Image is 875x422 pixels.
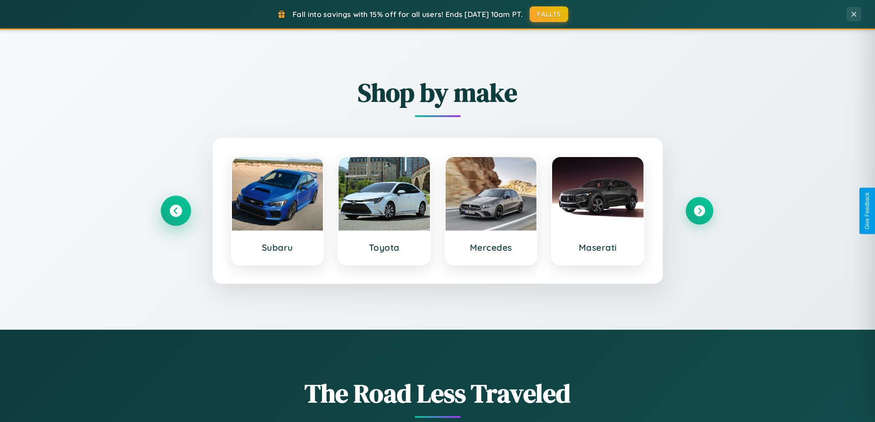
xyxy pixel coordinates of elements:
[455,242,528,253] h3: Mercedes
[561,242,634,253] h3: Maserati
[241,242,314,253] h3: Subaru
[348,242,421,253] h3: Toyota
[162,376,713,411] h1: The Road Less Traveled
[293,10,523,19] span: Fall into savings with 15% off for all users! Ends [DATE] 10am PT.
[864,192,870,230] div: Give Feedback
[530,6,568,22] button: FALL15
[162,75,713,110] h2: Shop by make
